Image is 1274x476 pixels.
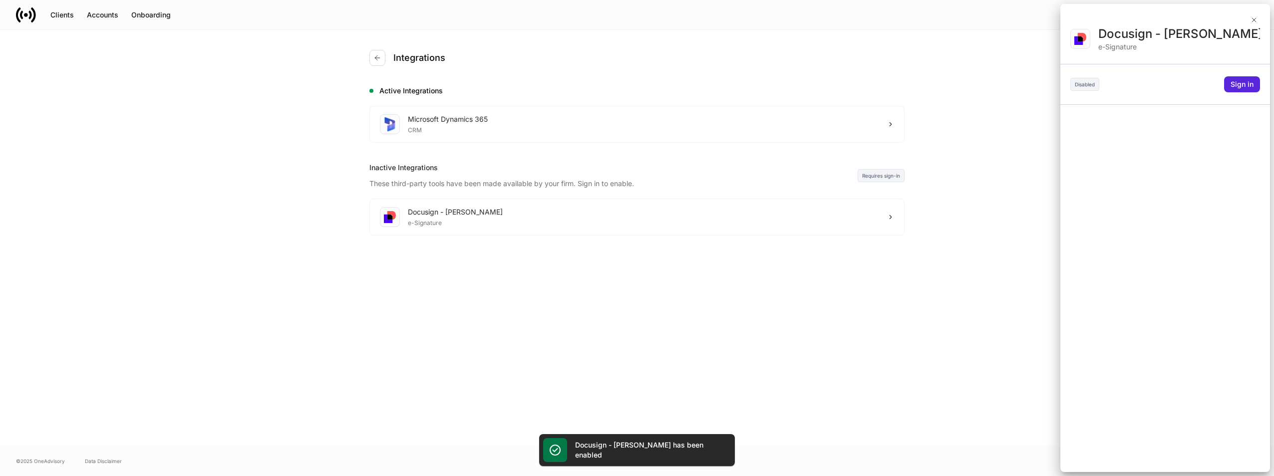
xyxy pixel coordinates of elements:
[1098,42,1260,52] div: e-Signature
[1224,76,1260,92] button: Sign in
[575,440,725,460] h5: Docusign - [PERSON_NAME] has been enabled
[1098,26,1260,42] div: Docusign - [PERSON_NAME]
[1070,78,1099,91] div: Disabled
[1231,79,1254,89] div: Sign in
